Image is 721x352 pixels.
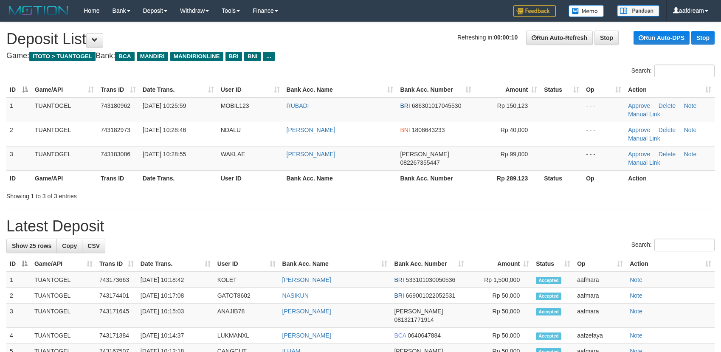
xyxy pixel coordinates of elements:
th: Amount: activate to sort column ascending [468,256,532,272]
strong: 00:00:10 [494,34,518,41]
th: Bank Acc. Name [283,170,397,186]
span: NDALU [221,127,241,133]
span: Rp 150,123 [497,102,528,109]
a: [PERSON_NAME] [282,276,331,283]
a: Note [630,276,642,283]
a: Stop [691,31,715,45]
img: Button%20Memo.svg [569,5,604,17]
span: BRI [394,276,404,283]
span: BNI [244,52,261,61]
label: Search: [631,65,715,77]
td: Rp 50,000 [468,288,532,304]
td: LUKMANXL [214,328,279,344]
a: Note [630,292,642,299]
th: Status [541,170,583,186]
a: Copy [56,239,82,253]
th: Game/API [31,170,97,186]
input: Search: [654,239,715,251]
td: TUANTOGEL [31,328,96,344]
a: Manual Link [628,159,660,166]
th: Bank Acc. Number: activate to sort column ascending [391,256,468,272]
td: Rp 50,000 [468,304,532,328]
td: 1 [6,98,31,122]
a: Delete [659,151,676,158]
td: 2 [6,288,31,304]
a: Manual Link [628,135,660,142]
td: TUANTOGEL [31,304,96,328]
th: Trans ID: activate to sort column ascending [97,82,139,98]
th: Trans ID: activate to sort column ascending [96,256,137,272]
span: Copy 082267355447 to clipboard [400,159,439,166]
a: Note [630,308,642,315]
th: Bank Acc. Name: activate to sort column ascending [279,256,391,272]
td: 1 [6,272,31,288]
span: Copy 0640647884 to clipboard [408,332,441,339]
span: MOBIL123 [221,102,249,109]
th: Game/API: activate to sort column ascending [31,82,97,98]
input: Search: [654,65,715,77]
td: - - - [583,122,625,146]
th: User ID: activate to sort column ascending [217,82,283,98]
td: aafmara [574,272,626,288]
img: panduan.png [617,5,659,17]
td: TUANTOGEL [31,98,97,122]
span: [DATE] 10:28:55 [143,151,186,158]
th: Action: activate to sort column ascending [626,256,715,272]
a: Approve [628,151,650,158]
a: Delete [659,102,676,109]
label: Search: [631,239,715,251]
span: Copy 686301017045530 to clipboard [412,102,462,109]
span: 743180962 [101,102,130,109]
span: BRI [394,292,404,299]
th: Status: activate to sort column ascending [541,82,583,98]
td: aafmara [574,288,626,304]
td: ANAJIB78 [214,304,279,328]
a: [PERSON_NAME] [282,308,331,315]
th: Status: activate to sort column ascending [532,256,574,272]
span: Copy 669001022052531 to clipboard [406,292,456,299]
td: 743171384 [96,328,137,344]
th: Game/API: activate to sort column ascending [31,256,96,272]
td: 3 [6,146,31,170]
th: Bank Acc. Number [397,170,475,186]
span: Rp 99,000 [501,151,528,158]
th: Op: activate to sort column ascending [574,256,626,272]
td: [DATE] 10:14:37 [137,328,214,344]
th: Date Trans.: activate to sort column ascending [137,256,214,272]
span: Copy 1808643233 to clipboard [412,127,445,133]
span: Accepted [536,293,561,300]
td: TUANTOGEL [31,272,96,288]
span: MANDIRIONLINE [170,52,223,61]
td: 743173663 [96,272,137,288]
th: Op: activate to sort column ascending [583,82,625,98]
td: Rp 1,500,000 [468,272,532,288]
a: Run Auto-Refresh [526,31,593,45]
a: RUBADI [287,102,309,109]
td: 3 [6,304,31,328]
a: Run Auto-DPS [634,31,690,45]
span: Copy 081321771914 to clipboard [394,316,434,323]
a: Note [684,102,697,109]
td: KOLET [214,272,279,288]
img: MOTION_logo.png [6,4,71,17]
a: [PERSON_NAME] [282,332,331,339]
span: Accepted [536,308,561,315]
a: CSV [82,239,105,253]
td: TUANTOGEL [31,288,96,304]
h1: Latest Deposit [6,218,715,235]
td: aafmara [574,304,626,328]
span: Refreshing in: [457,34,518,41]
a: Note [630,332,642,339]
span: 743183086 [101,151,130,158]
td: GATOT8602 [214,288,279,304]
span: BRI [400,102,410,109]
td: [DATE] 10:17:08 [137,288,214,304]
span: [PERSON_NAME] [400,151,449,158]
span: WAKLAE [221,151,245,158]
a: Stop [594,31,619,45]
th: ID: activate to sort column descending [6,82,31,98]
th: Rp 289.123 [475,170,541,186]
a: [PERSON_NAME] [287,127,335,133]
th: Date Trans. [139,170,217,186]
th: Bank Acc. Number: activate to sort column ascending [397,82,475,98]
